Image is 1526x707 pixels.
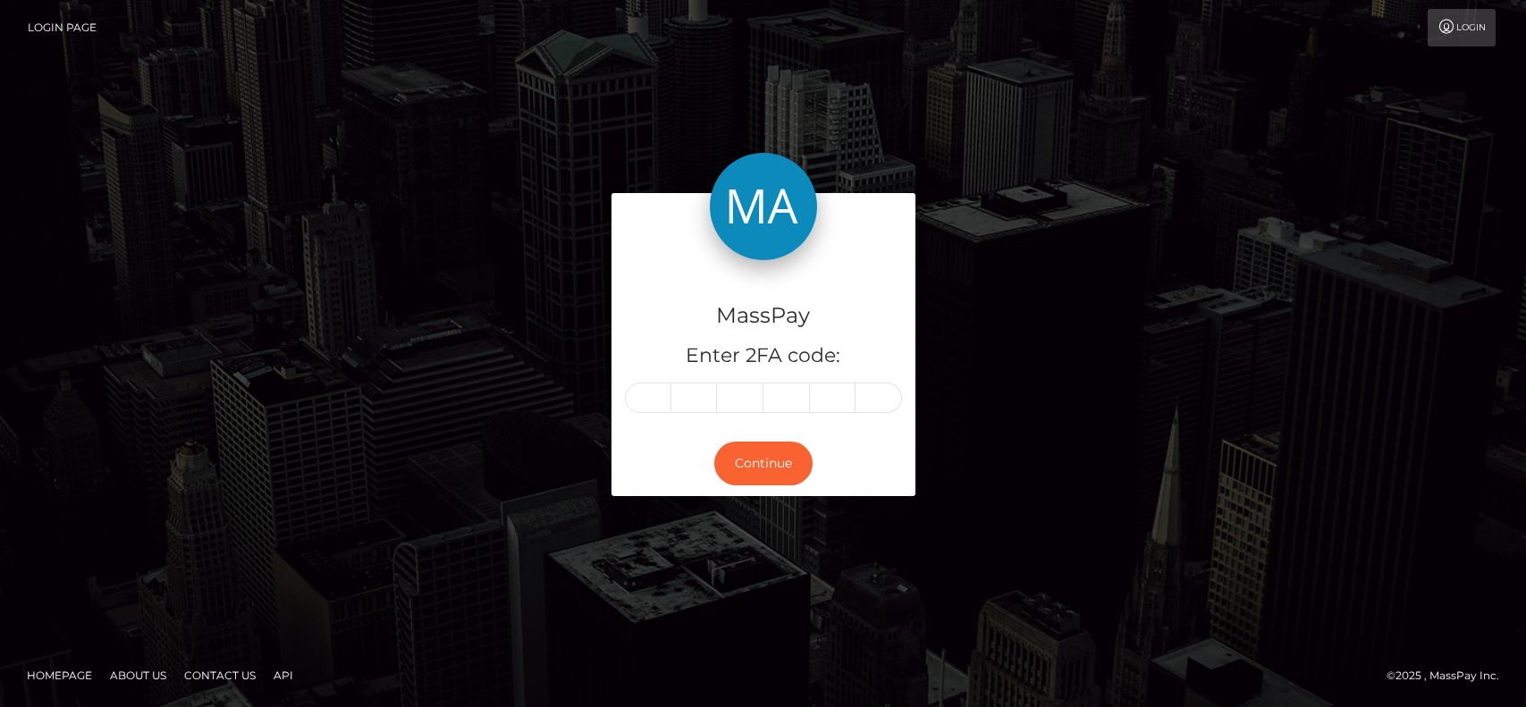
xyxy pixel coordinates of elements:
[710,153,817,260] img: MassPay
[20,661,99,689] a: Homepage
[266,661,300,689] a: API
[625,300,902,332] h4: MassPay
[1387,666,1513,686] div: © 2025 , MassPay Inc.
[28,9,97,46] a: Login Page
[103,661,173,689] a: About Us
[177,661,263,689] a: Contact Us
[714,442,813,485] button: Continue
[1428,9,1496,46] a: Login
[625,342,902,370] h5: Enter 2FA code:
